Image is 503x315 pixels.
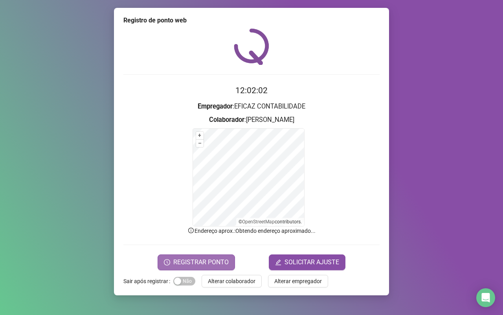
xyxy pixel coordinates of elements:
[123,101,380,112] h3: : EFICAZ CONTABILIDADE
[123,16,380,25] div: Registro de ponto web
[476,288,495,307] div: Open Intercom Messenger
[242,219,275,225] a: OpenStreetMap
[269,254,345,270] button: editSOLICITAR AJUSTE
[202,275,262,287] button: Alterar colaborador
[235,86,268,95] time: 12:02:02
[187,227,195,234] span: info-circle
[123,115,380,125] h3: : [PERSON_NAME]
[173,258,229,267] span: REGISTRAR PONTO
[274,277,322,286] span: Alterar empregador
[209,116,244,123] strong: Colaborador
[198,103,233,110] strong: Empregador
[158,254,235,270] button: REGISTRAR PONTO
[123,227,380,235] p: Endereço aprox. : Obtendo endereço aproximado...
[239,219,302,225] li: © contributors.
[275,259,281,265] span: edit
[164,259,170,265] span: clock-circle
[285,258,339,267] span: SOLICITAR AJUSTE
[208,277,255,286] span: Alterar colaborador
[268,275,328,287] button: Alterar empregador
[123,275,173,287] label: Sair após registrar
[234,28,269,65] img: QRPoint
[196,140,204,147] button: –
[196,132,204,139] button: +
